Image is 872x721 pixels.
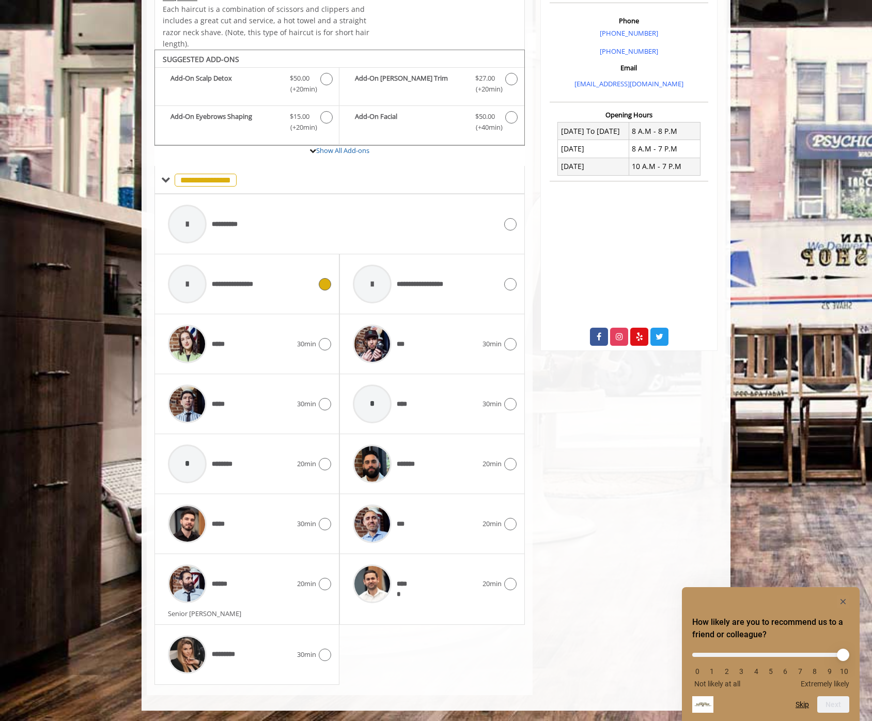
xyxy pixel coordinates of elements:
span: 30min [297,518,316,529]
h2: How likely are you to recommend us to a friend or colleague? Select an option from 0 to 10, with ... [692,616,849,641]
span: (+40min ) [470,122,500,133]
span: 30min [482,398,502,409]
span: $50.00 [475,111,495,122]
h3: Phone [552,17,706,24]
td: [DATE] To [DATE] [558,122,629,140]
li: 2 [722,667,732,676]
td: 8 A.M - 8 P.M [629,122,700,140]
li: 7 [795,667,805,676]
li: 3 [736,667,746,676]
a: [PHONE_NUMBER] [600,47,658,56]
label: Add-On Facial [345,111,519,135]
span: Not likely at all [694,680,740,688]
div: The Made Man Haircut Add-onS [154,50,525,146]
label: Add-On Eyebrows Shaping [160,111,334,135]
td: [DATE] [558,158,629,175]
a: Show All Add-ons [316,146,369,155]
span: 20min [482,578,502,589]
span: 20min [482,458,502,469]
span: $15.00 [290,111,309,122]
td: 8 A.M - 7 P.M [629,140,700,158]
h3: Email [552,64,706,71]
li: 10 [839,667,849,676]
span: (+20min ) [470,84,500,95]
span: 30min [297,339,316,349]
button: Hide survey [837,595,849,608]
li: 1 [707,667,717,676]
a: [EMAIL_ADDRESS][DOMAIN_NAME] [574,79,683,88]
button: Skip [796,700,809,709]
span: 20min [482,518,502,529]
span: Each haircut is a combination of scissors and clippers and includes a great cut and service, a ho... [163,4,369,49]
span: 30min [482,339,502,349]
li: 9 [824,667,835,676]
span: Senior [PERSON_NAME] [168,609,246,618]
div: How likely are you to recommend us to a friend or colleague? Select an option from 0 to 10, with ... [692,595,849,713]
b: Add-On Scalp Detox [170,73,279,95]
button: Next question [817,696,849,713]
label: Add-On Scalp Detox [160,73,334,97]
span: 30min [297,649,316,660]
span: Extremely likely [801,680,849,688]
td: 10 A.M - 7 P.M [629,158,700,175]
a: [PHONE_NUMBER] [600,28,658,38]
span: $50.00 [290,73,309,84]
span: (+20min ) [285,122,315,133]
span: 30min [297,398,316,409]
li: 8 [809,667,820,676]
span: 20min [297,578,316,589]
li: 4 [751,667,761,676]
span: 20min [297,458,316,469]
span: $27.00 [475,73,495,84]
h3: Opening Hours [550,111,708,118]
li: 6 [780,667,790,676]
b: SUGGESTED ADD-ONS [163,54,239,64]
label: Add-On Beard Trim [345,73,519,97]
b: Add-On Eyebrows Shaping [170,111,279,133]
li: 5 [766,667,776,676]
span: (+20min ) [285,84,315,95]
td: [DATE] [558,140,629,158]
li: 0 [692,667,703,676]
b: Add-On [PERSON_NAME] Trim [355,73,464,95]
b: Add-On Facial [355,111,464,133]
div: How likely are you to recommend us to a friend or colleague? Select an option from 0 to 10, with ... [692,645,849,688]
